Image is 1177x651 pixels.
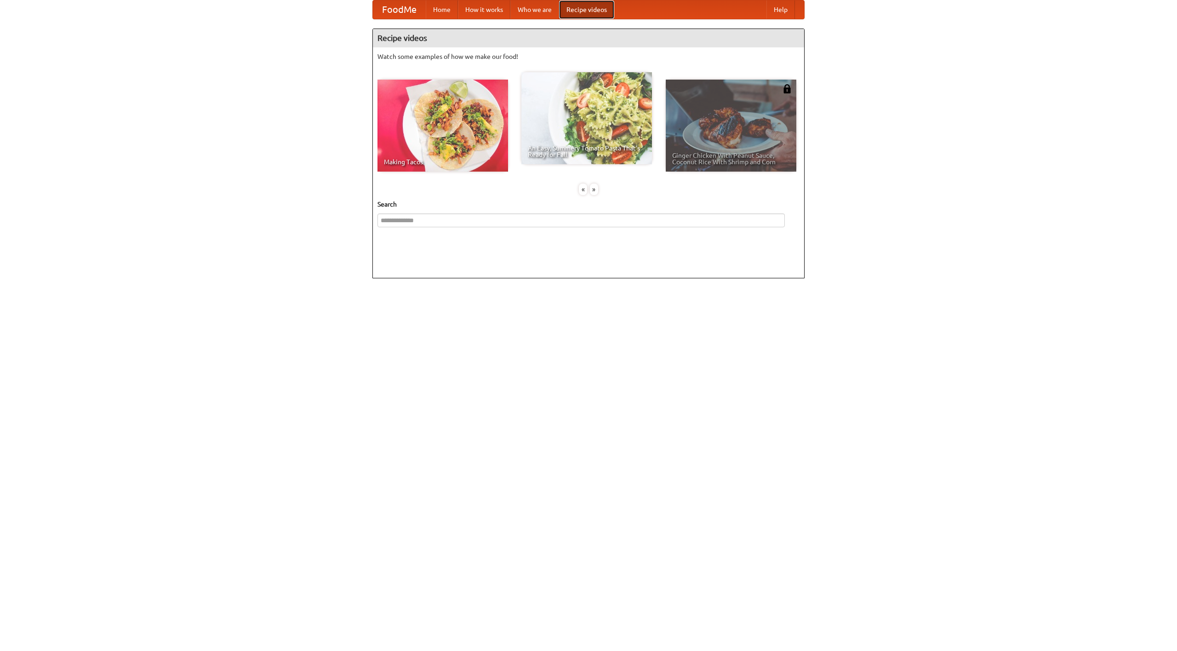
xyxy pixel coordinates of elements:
a: Help [766,0,795,19]
div: » [590,184,598,195]
div: « [579,184,587,195]
img: 483408.png [783,84,792,93]
a: An Easy, Summery Tomato Pasta That's Ready for Fall [521,72,652,164]
h4: Recipe videos [373,29,804,47]
a: FoodMe [373,0,426,19]
span: Making Tacos [384,159,502,165]
a: Who we are [510,0,559,19]
a: Recipe videos [559,0,614,19]
p: Watch some examples of how we make our food! [377,52,800,61]
h5: Search [377,200,800,209]
span: An Easy, Summery Tomato Pasta That's Ready for Fall [528,145,646,158]
a: How it works [458,0,510,19]
a: Making Tacos [377,80,508,172]
a: Home [426,0,458,19]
